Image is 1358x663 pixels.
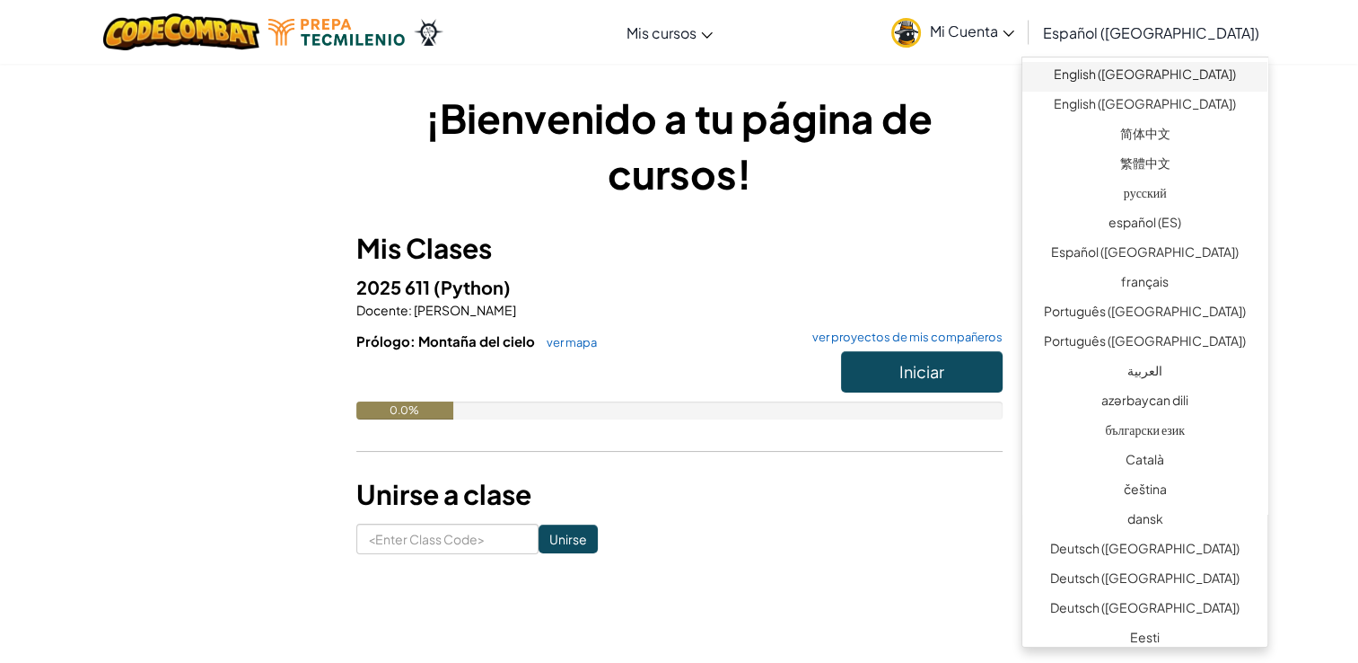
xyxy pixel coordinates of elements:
[1022,596,1267,625] a: Deutsch ([GEOGRAPHIC_DATA])
[899,361,944,382] span: Iniciar
[1022,270,1267,299] a: français
[1022,240,1267,270] a: Español ([GEOGRAPHIC_DATA])
[103,13,260,50] img: CodeCombat logo
[1022,447,1267,477] a: Català
[1043,23,1259,42] span: Español ([GEOGRAPHIC_DATA])
[1022,388,1267,418] a: azərbaycan dili
[408,302,412,318] span: :
[1022,418,1267,447] a: български език
[1022,151,1267,181] a: 繁體中文
[412,302,516,318] span: [PERSON_NAME]
[1022,181,1267,210] a: русский
[539,525,598,553] input: Unirse
[356,302,408,318] span: Docente
[1022,121,1267,151] a: 简体中文
[356,524,539,554] input: <Enter Class Code>
[618,8,722,57] a: Mis cursos
[1022,507,1267,536] a: dansk
[268,19,405,46] img: Tecmilenio logo
[1022,566,1267,596] a: Deutsch ([GEOGRAPHIC_DATA])
[356,474,1003,515] h3: Unirse a clase
[803,331,1003,343] a: ver proyectos de mis compañeros
[434,276,511,298] span: (Python)
[356,276,434,298] span: 2025 611
[626,23,697,42] span: Mis cursos
[1022,625,1267,655] a: Eesti
[1022,62,1267,92] a: English ([GEOGRAPHIC_DATA])
[1022,329,1267,358] a: Português ([GEOGRAPHIC_DATA])
[414,19,442,46] img: Ozaria
[356,228,1003,269] h3: Mis Clases
[538,335,597,349] a: ver mapa
[882,4,1023,60] a: Mi Cuenta
[1022,536,1267,566] a: Deutsch ([GEOGRAPHIC_DATA])
[1022,210,1267,240] a: español (ES)
[356,402,453,420] div: 0.0%
[930,22,1014,40] span: Mi Cuenta
[1034,8,1268,57] a: Español ([GEOGRAPHIC_DATA])
[1022,358,1267,388] a: العربية
[1022,299,1267,329] a: Português ([GEOGRAPHIC_DATA])
[356,90,1003,201] h1: ¡Bienvenido a tu página de cursos!
[891,18,921,48] img: avatar
[1022,477,1267,507] a: čeština
[841,351,1003,393] button: Iniciar
[1022,92,1267,121] a: English ([GEOGRAPHIC_DATA])
[356,332,538,349] span: Prólogo: Montaña del cielo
